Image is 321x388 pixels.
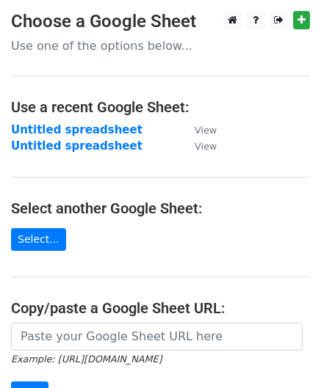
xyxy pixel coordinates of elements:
a: Select... [11,228,66,251]
h4: Select another Google Sheet: [11,200,310,217]
h4: Use a recent Google Sheet: [11,98,310,116]
p: Use one of the options below... [11,38,310,54]
a: View [180,123,217,136]
a: Untitled spreadsheet [11,123,143,136]
small: View [195,125,217,136]
h4: Copy/paste a Google Sheet URL: [11,299,310,317]
a: Untitled spreadsheet [11,139,143,153]
small: View [195,141,217,152]
h3: Choose a Google Sheet [11,11,310,32]
input: Paste your Google Sheet URL here [11,323,303,351]
small: Example: [URL][DOMAIN_NAME] [11,354,162,365]
a: View [180,139,217,153]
